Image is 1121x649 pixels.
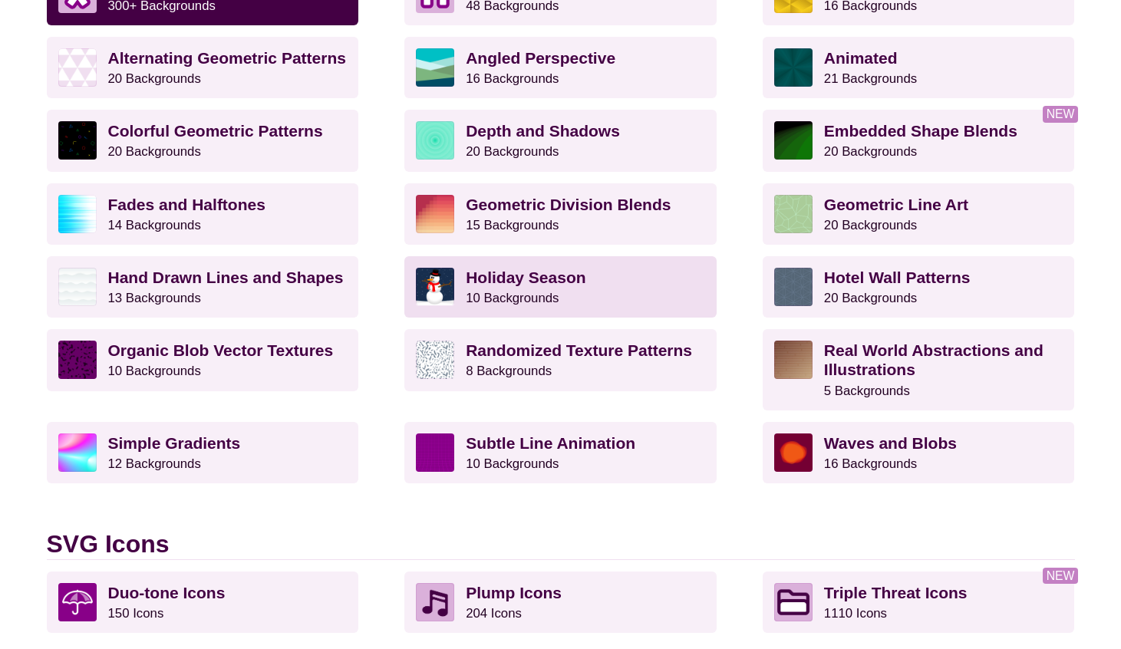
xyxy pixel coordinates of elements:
small: 20 Backgrounds [824,144,917,159]
strong: Organic Blob Vector Textures [108,341,334,359]
small: 10 Backgrounds [108,364,201,378]
strong: Subtle Line Animation [466,434,635,452]
img: green layered rings within rings [416,121,454,160]
a: Alternating Geometric Patterns20 Backgrounds [47,37,359,98]
img: a rainbow pattern of outlined geometric shapes [58,121,97,160]
small: 8 Backgrounds [466,364,552,378]
img: gray texture pattern on white [416,341,454,379]
a: Embedded Shape Blends20 Backgrounds [763,110,1075,171]
img: abstract landscape with sky mountains and water [416,48,454,87]
img: red-to-yellow gradient large pixel grid [416,195,454,233]
a: Triple Threat Icons1110 Icons [763,572,1075,633]
strong: Simple Gradients [108,434,241,452]
strong: Depth and Shadows [466,122,620,140]
strong: Randomized Texture Patterns [466,341,692,359]
img: wooden floor pattern [774,341,813,379]
small: 1110 Icons [824,606,887,621]
strong: Geometric Division Blends [466,196,671,213]
small: 20 Backgrounds [108,144,201,159]
a: Duo-tone Icons150 Icons [47,572,359,633]
small: 10 Backgrounds [466,291,559,305]
small: 150 Icons [108,606,164,621]
strong: Alternating Geometric Patterns [108,49,346,67]
a: Geometric Line Art20 Backgrounds [763,183,1075,245]
img: Musical note icon [416,583,454,621]
strong: Plump Icons [466,584,562,601]
img: light purple and white alternating triangle pattern [58,48,97,87]
a: Colorful Geometric Patterns20 Backgrounds [47,110,359,171]
strong: Animated [824,49,898,67]
img: colorful radial mesh gradient rainbow [58,433,97,472]
a: Organic Blob Vector Textures10 Backgrounds [47,329,359,390]
small: 16 Backgrounds [824,456,917,471]
small: 20 Backgrounds [824,291,917,305]
strong: Triple Threat Icons [824,584,968,601]
a: Randomized Texture Patterns8 Backgrounds [404,329,717,390]
strong: Embedded Shape Blends [824,122,1017,140]
a: Waves and Blobs16 Backgrounds [763,422,1075,483]
img: green to black rings rippling away from corner [774,121,813,160]
a: Real World Abstractions and Illustrations5 Backgrounds [763,329,1075,410]
a: Depth and Shadows20 Backgrounds [404,110,717,171]
strong: Holiday Season [466,268,585,286]
a: Holiday Season10 Backgrounds [404,256,717,318]
small: 13 Backgrounds [108,291,201,305]
h2: SVG Icons [47,529,1075,559]
strong: Duo-tone Icons [108,584,226,601]
strong: Colorful Geometric Patterns [108,122,323,140]
small: 20 Backgrounds [108,71,201,86]
small: 10 Backgrounds [466,456,559,471]
a: Subtle Line Animation10 Backgrounds [404,422,717,483]
a: Geometric Division Blends15 Backgrounds [404,183,717,245]
small: 21 Backgrounds [824,71,917,86]
small: 15 Backgrounds [466,218,559,232]
small: 20 Backgrounds [824,218,917,232]
small: 14 Backgrounds [108,218,201,232]
img: a line grid with a slope perspective [416,433,454,472]
strong: Geometric Line Art [824,196,968,213]
a: Simple Gradients12 Backgrounds [47,422,359,483]
img: umbrella icon [58,583,97,621]
strong: Hand Drawn Lines and Shapes [108,268,344,286]
strong: Waves and Blobs [824,434,957,452]
strong: Angled Perspective [466,49,615,67]
img: geometric web of connecting lines [774,195,813,233]
small: 204 Icons [466,606,522,621]
img: Folder icon [774,583,813,621]
img: vector art snowman with black hat, branch arms, and carrot nose [416,268,454,306]
img: white subtle wave background [58,268,97,306]
img: Purple vector splotches [58,341,97,379]
img: green rave light effect animated background [774,48,813,87]
a: Angled Perspective16 Backgrounds [404,37,717,98]
strong: Real World Abstractions and Illustrations [824,341,1044,378]
a: Plump Icons204 Icons [404,572,717,633]
img: intersecting outlined circles formation pattern [774,268,813,306]
strong: Hotel Wall Patterns [824,268,971,286]
img: various uneven centered blobs [774,433,813,472]
small: 5 Backgrounds [824,384,910,398]
a: Animated21 Backgrounds [763,37,1075,98]
a: Fades and Halftones14 Backgrounds [47,183,359,245]
small: 20 Backgrounds [466,144,559,159]
a: Hotel Wall Patterns20 Backgrounds [763,256,1075,318]
strong: Fades and Halftones [108,196,265,213]
img: blue lights stretching horizontally over white [58,195,97,233]
a: Hand Drawn Lines and Shapes13 Backgrounds [47,256,359,318]
small: 12 Backgrounds [108,456,201,471]
small: 16 Backgrounds [466,71,559,86]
